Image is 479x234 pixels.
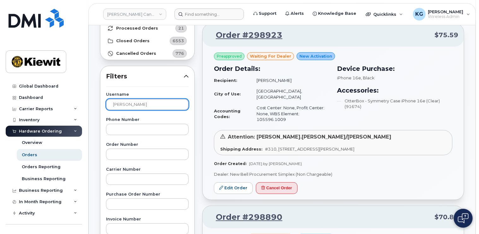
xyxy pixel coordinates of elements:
[100,35,194,47] a: Closed Orders6553
[259,10,276,17] span: Support
[299,53,332,59] span: New Activation
[308,7,361,20] a: Knowledge Base
[214,108,240,119] strong: Accounting Codes:
[106,217,189,221] label: Invoice Number
[337,86,452,95] h3: Accessories:
[214,182,253,194] a: Edit Order
[214,161,246,166] strong: Order Created:
[214,91,241,96] strong: City of Use:
[458,213,469,223] img: Open chat
[100,47,194,60] a: Cancelled Orders776
[217,54,242,59] span: Preapproved
[281,7,308,20] a: Alerts
[361,8,407,20] div: Quicklinks
[208,30,282,41] a: Order #298923
[435,31,458,40] span: $75.59
[435,213,458,222] span: $70.86
[106,143,189,147] label: Order Number
[256,182,298,194] button: Cancel Order
[251,102,329,125] td: Cost Center: None, Profit Center: None, WBS Element: 105596.1009
[106,93,189,97] label: Username
[428,14,464,19] span: Wireless Admin
[208,212,282,223] a: Order #298890
[173,38,184,44] span: 6553
[249,7,281,20] a: Support
[178,25,184,31] span: 21
[175,50,184,56] span: 776
[337,75,361,80] span: iPhone 16e
[116,38,150,43] strong: Closed Orders
[106,118,189,122] label: Phone Number
[373,12,396,17] span: Quicklinks
[174,9,244,20] input: Find something...
[251,86,329,102] td: [GEOGRAPHIC_DATA], [GEOGRAPHIC_DATA]
[337,98,452,110] li: OtterBox - Symmetry Case iPhone 16e (Clear) (91674)
[249,161,302,166] span: [DATE] by [PERSON_NAME]
[103,9,166,20] a: Kiewit Canada Inc
[361,75,375,80] span: , Black
[337,64,452,73] h3: Device Purchase:
[415,10,423,18] span: KG
[214,171,452,177] p: Dealer: New Bell Procurement Simplex (Non Chargeable)
[220,146,263,151] strong: Shipping Address:
[428,9,464,14] span: [PERSON_NAME]
[214,78,237,83] strong: Recipient:
[409,8,475,20] div: Kevin Gregory
[106,72,184,81] span: Filters
[228,134,391,140] span: Attention: [PERSON_NAME].[PERSON_NAME]/[PERSON_NAME]
[251,75,329,86] td: [PERSON_NAME]
[106,192,189,197] label: Purchase Order Number
[116,26,158,31] strong: Processed Orders
[265,146,354,151] span: #310, [STREET_ADDRESS][PERSON_NAME]
[318,10,356,17] span: Knowledge Base
[214,64,329,73] h3: Order Details:
[106,168,189,172] label: Carrier Number
[291,10,304,17] span: Alerts
[116,51,156,56] strong: Cancelled Orders
[100,22,194,35] a: Processed Orders21
[250,53,291,59] span: waiting for dealer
